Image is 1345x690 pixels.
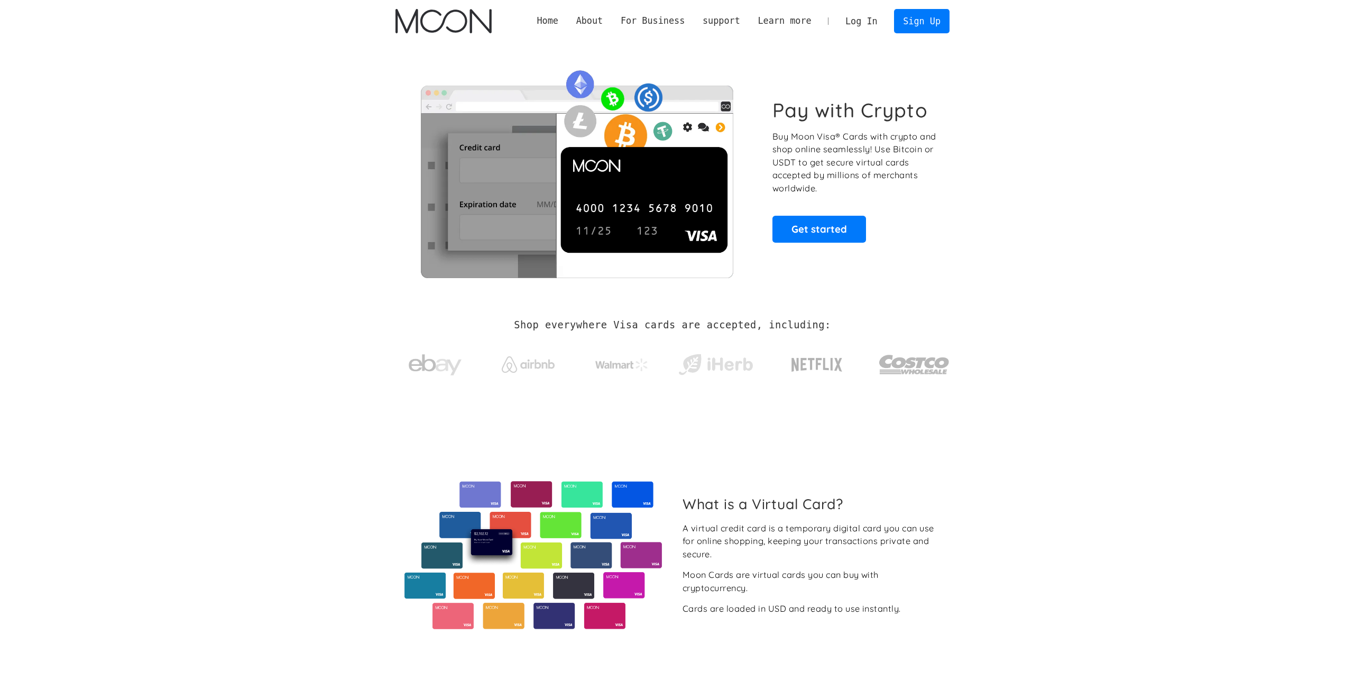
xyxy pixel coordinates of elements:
[676,351,755,379] img: iHerb
[502,356,555,373] img: Airbnb
[489,346,568,378] a: Airbnb
[790,352,843,378] img: Netflix
[621,14,685,27] div: For Business
[395,338,474,387] a: ebay
[612,14,694,27] div: For Business
[395,63,758,278] img: Moon Cards let you spend your crypto anywhere Visa is accepted.
[409,348,462,382] img: ebay
[772,130,938,195] p: Buy Moon Visa® Cards with crypto and shop online seamlessly! Use Bitcoin or USDT to get secure vi...
[770,341,864,383] a: Netflix
[879,334,950,390] a: Costco
[772,98,928,122] h1: Pay with Crypto
[567,14,612,27] div: About
[894,9,949,33] a: Sign Up
[683,522,941,561] div: A virtual credit card is a temporary digital card you can use for online shopping, keeping your t...
[514,319,831,331] h2: Shop everywhere Visa cards are accepted, including:
[749,14,821,27] div: Learn more
[758,14,811,27] div: Learn more
[703,14,740,27] div: support
[683,495,941,512] h2: What is a Virtual Card?
[683,568,941,594] div: Moon Cards are virtual cards you can buy with cryptocurrency.
[528,14,567,27] a: Home
[683,602,901,615] div: Cards are loaded in USD and ready to use instantly.
[576,14,603,27] div: About
[595,358,648,371] img: Walmart
[836,10,886,33] a: Log In
[694,14,749,27] div: support
[772,216,866,242] a: Get started
[403,481,664,629] img: Virtual cards from Moon
[395,9,491,33] img: Moon Logo
[395,9,491,33] a: Home
[676,341,755,384] a: iHerb
[879,345,950,384] img: Costco
[583,348,661,376] a: Walmart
